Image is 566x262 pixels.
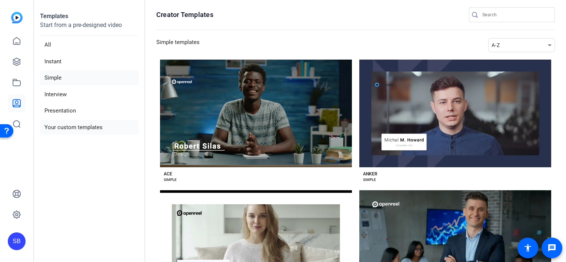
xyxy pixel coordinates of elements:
[40,54,139,69] li: Instant
[160,60,352,167] button: Template image
[40,87,139,102] li: Interview
[40,21,139,36] p: Start from a pre-designed video
[363,171,377,177] div: ANKER
[40,120,139,135] li: Your custom templates
[523,243,532,252] mat-icon: accessibility
[40,37,139,53] li: All
[482,10,549,19] input: Search
[40,70,139,85] li: Simple
[363,177,376,183] div: SIMPLE
[359,60,551,167] button: Template image
[547,243,556,252] mat-icon: message
[156,10,213,19] h1: Creator Templates
[164,171,172,177] div: ACE
[492,42,500,48] span: A-Z
[164,177,177,183] div: SIMPLE
[8,232,26,250] div: SB
[40,13,68,20] strong: Templates
[11,12,23,23] img: blue-gradient.svg
[156,38,200,52] h3: Simple templates
[40,103,139,118] li: Presentation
